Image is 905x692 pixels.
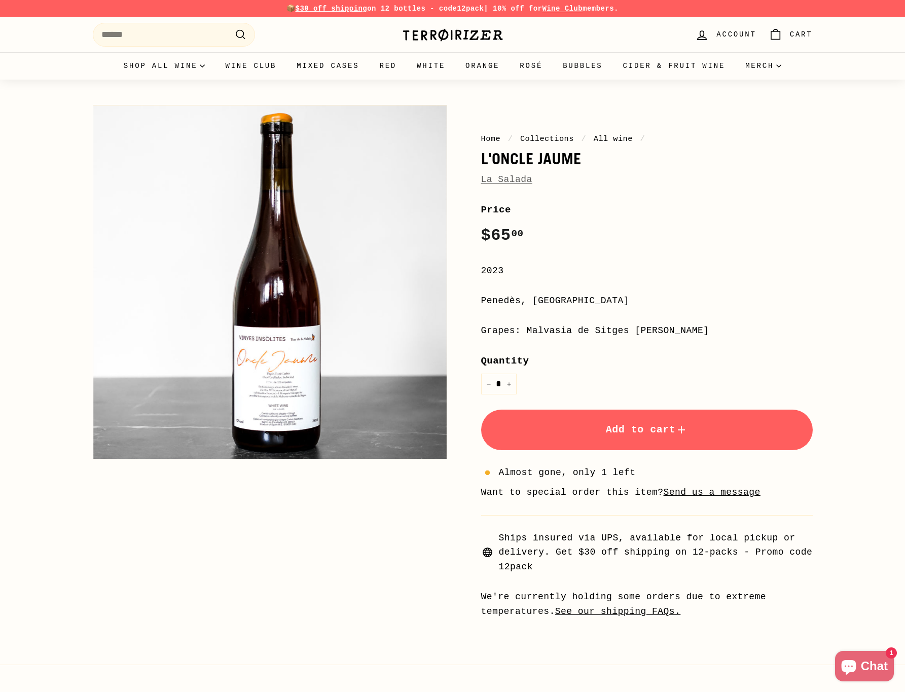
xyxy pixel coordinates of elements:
a: Cider & Fruit Wine [613,52,736,80]
a: Bubbles [553,52,612,80]
span: Ships insured via UPS, available for local pickup or delivery. Get $30 off shipping on 12-packs -... [499,531,813,574]
div: Penedès, [GEOGRAPHIC_DATA] [481,294,813,308]
span: Add to cart [606,424,688,435]
a: La Salada [481,174,532,185]
a: Red [369,52,407,80]
a: Wine Club [215,52,286,80]
span: / [505,134,516,143]
div: Primary [73,52,833,80]
nav: breadcrumbs [481,133,813,145]
a: White [407,52,455,80]
strong: 12pack [457,5,484,13]
a: See our shipping FAQs. [555,606,681,616]
div: We're currently holding some orders due to extreme temperatures. [481,590,813,619]
span: $65 [481,226,524,245]
h1: L'Oncle Jaume [481,150,813,167]
a: Cart [763,20,819,50]
a: Send us a message [664,487,761,497]
inbox-online-store-chat: Shopify online store chat [832,651,897,684]
sup: 00 [511,228,523,239]
button: Reduce item quantity by one [481,374,496,394]
input: quantity [481,374,517,394]
a: Orange [455,52,510,80]
a: Home [481,134,501,143]
summary: Shop all wine [114,52,215,80]
button: Add to cart [481,410,813,450]
span: Account [716,29,756,40]
span: Almost gone, only 1 left [499,465,636,480]
a: Account [689,20,762,50]
a: All wine [594,134,633,143]
a: Collections [520,134,574,143]
li: Want to special order this item? [481,485,813,500]
span: Cart [790,29,813,40]
div: Grapes: Malvasia de Sitges [PERSON_NAME] [481,323,813,338]
button: Increase item quantity by one [501,374,517,394]
a: Wine Club [542,5,583,13]
summary: Merch [735,52,791,80]
a: Rosé [510,52,553,80]
p: 📦 on 12 bottles - code | 10% off for members. [93,3,813,14]
span: / [579,134,589,143]
label: Price [481,202,813,217]
span: $30 off shipping [296,5,368,13]
a: Mixed Cases [286,52,369,80]
label: Quantity [481,353,813,369]
div: 2023 [481,264,813,278]
span: / [638,134,648,143]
